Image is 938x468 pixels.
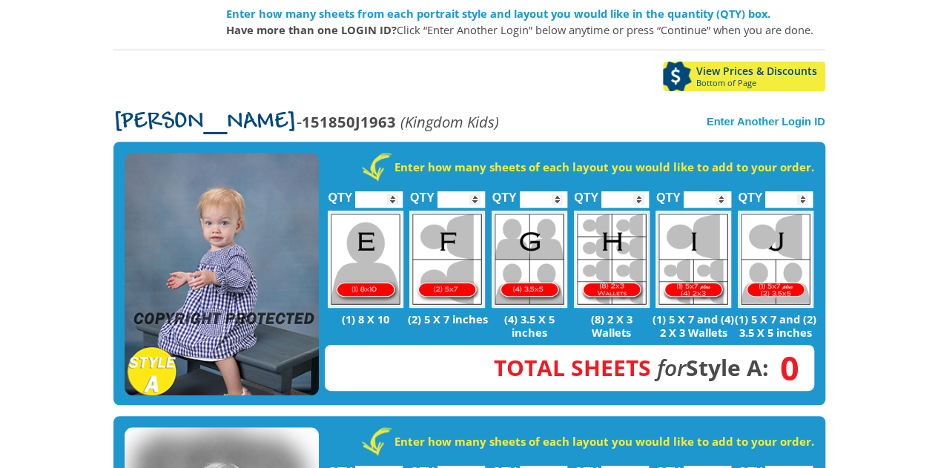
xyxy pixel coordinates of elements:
img: H [574,211,650,308]
img: G [492,211,567,308]
p: (4) 3.5 X 5 inches [489,312,571,339]
strong: Style A: [494,352,769,383]
p: (1) 5 X 7 and (4) 2 X 3 Wallets [653,312,735,339]
p: (2) 5 X 7 inches [406,312,489,326]
label: QTY [574,175,598,211]
label: QTY [328,175,352,211]
label: QTY [492,175,517,211]
img: I [655,211,731,308]
img: F [409,211,485,308]
strong: 151850J1963 [302,111,396,132]
p: Click “Enter Another Login” below anytime or press “Continue” when you are done. [226,22,825,38]
span: Total Sheets [494,352,651,383]
p: (8) 2 X 3 Wallets [570,312,653,339]
a: View Prices & DiscountsBottom of Page [663,62,825,91]
img: J [738,211,813,308]
img: E [328,211,403,308]
span: Bottom of Page [696,79,825,88]
p: (1) 8 X 10 [325,312,407,326]
label: QTY [410,175,435,211]
label: QTY [738,175,762,211]
img: STYLE A [125,153,319,396]
em: for [657,352,686,383]
label: QTY [656,175,681,211]
em: (Kingdom Kids) [400,111,499,132]
span: 0 [769,360,799,376]
p: - [113,113,499,131]
strong: Enter how many sheets of each layout you would like to add to your order. [394,159,814,174]
strong: Enter how many sheets from each portrait style and layout you would like in the quantity (QTY) box. [226,6,770,21]
span: [PERSON_NAME] [113,111,297,134]
strong: Have more than one LOGIN ID? [226,22,397,37]
a: Enter Another Login ID [707,116,825,128]
p: (1) 5 X 7 and (2) 3.5 X 5 inches [735,312,817,339]
strong: Enter how many sheets of each layout you would like to add to your order. [394,434,814,449]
